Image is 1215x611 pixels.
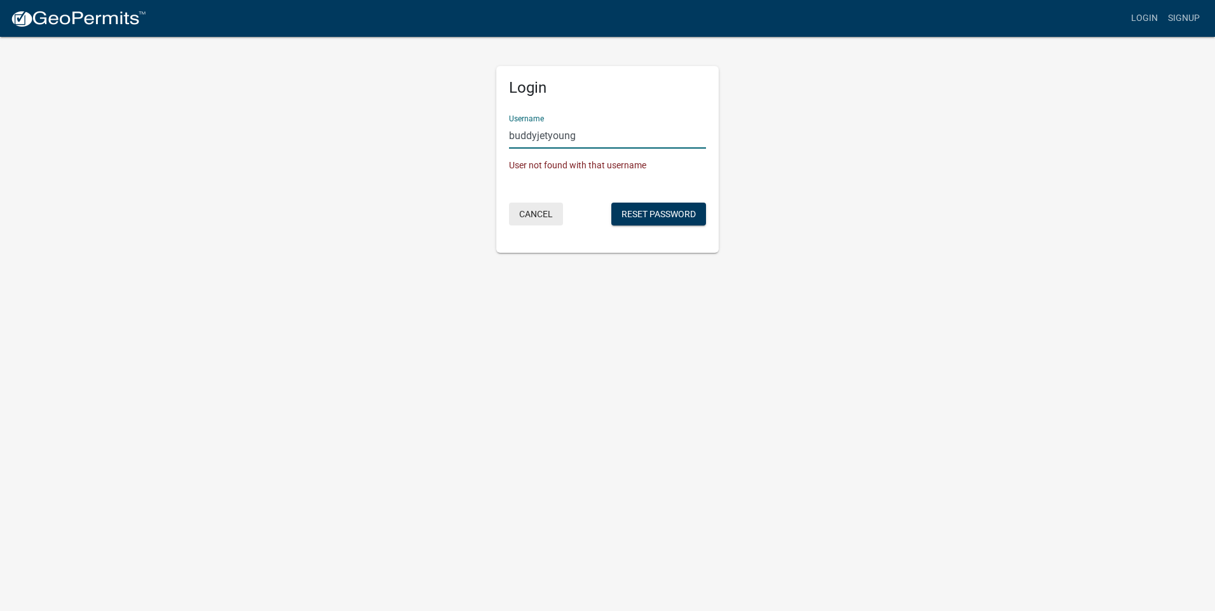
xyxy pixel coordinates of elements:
button: Reset Password [611,203,706,225]
h5: Login [509,79,706,97]
button: Cancel [509,203,563,225]
a: Signup [1163,6,1205,30]
a: Login [1126,6,1163,30]
div: User not found with that username [509,159,706,172]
